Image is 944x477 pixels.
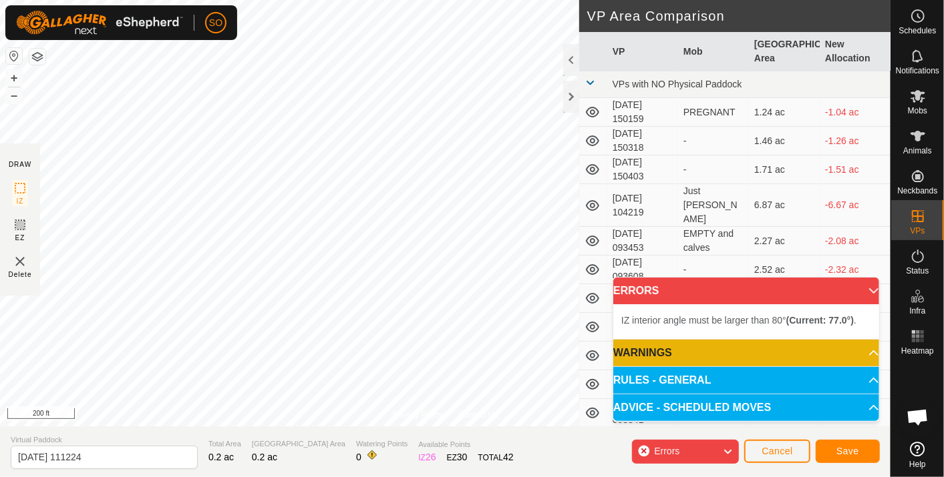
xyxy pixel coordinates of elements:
span: RULES - GENERAL [613,375,712,386]
a: Help [891,436,944,474]
span: WARNINGS [613,348,672,358]
span: Watering Points [356,438,408,450]
span: Schedules [899,27,936,35]
span: 30 [457,452,468,462]
span: Delete [9,270,32,280]
span: Heatmap [901,347,934,355]
th: [GEOGRAPHIC_DATA] Area [749,32,820,71]
th: Mob [678,32,749,71]
span: Infra [909,307,925,315]
span: ERRORS [613,286,659,296]
td: [DATE] 093841 [607,399,678,428]
p-accordion-header: ADVICE - SCHEDULED MOVES [613,394,879,421]
span: Cancel [762,446,793,456]
td: 1.24 ac [749,98,820,127]
img: VP [12,254,28,270]
td: 1.71 ac [749,155,820,184]
button: Save [816,440,880,463]
span: Notifications [896,67,939,75]
th: New Allocation [820,32,891,71]
p-accordion-header: WARNINGS [613,340,879,366]
span: Save [836,446,859,456]
td: [DATE] 150318 [607,127,678,155]
span: 0.2 ac [208,452,234,462]
td: 1.46 ac [749,127,820,155]
span: Animals [903,147,932,155]
span: ADVICE - SCHEDULED MOVES [613,402,771,413]
td: -1.26 ac [820,127,891,155]
th: VP [607,32,678,71]
td: [DATE] 215911 [607,284,678,313]
td: [DATE] 093608 [607,256,678,284]
td: -2.32 ac [820,256,891,284]
td: -6.67 ac [820,184,891,227]
span: IZ [17,196,24,206]
div: PREGNANT [683,105,744,119]
span: VPs [910,227,925,235]
td: -1.04 ac [820,98,891,127]
td: 6.87 ac [749,184,820,227]
td: [DATE] 093453 [607,227,678,256]
span: 42 [503,452,514,462]
span: VPs with NO Physical Paddock [613,79,742,89]
span: [GEOGRAPHIC_DATA] Area [252,438,345,450]
div: - [683,263,744,277]
button: Reset Map [6,48,22,64]
td: -2.08 ac [820,227,891,256]
img: Gallagher Logo [16,11,183,35]
td: [DATE] 104219 [607,184,678,227]
span: IZ interior angle must be larger than 80° . [621,315,856,326]
span: Status [906,267,929,275]
span: Help [909,460,926,468]
div: IZ [418,450,436,464]
span: Errors [654,446,679,456]
span: SO [209,16,222,30]
p-accordion-header: ERRORS [613,278,879,304]
td: -1.51 ac [820,155,891,184]
td: [DATE] 093740 [607,370,678,399]
div: - [683,134,744,148]
td: 2.27 ac [749,227,820,256]
div: - [683,163,744,177]
button: Map Layers [29,49,45,65]
span: EZ [15,233,25,243]
td: [DATE] 093421 [607,313,678,342]
p-accordion-header: RULES - GENERAL [613,367,879,394]
b: (Current: 77.0°) [786,315,854,326]
td: [DATE] 150403 [607,155,678,184]
span: Mobs [908,107,927,115]
span: 0 [356,452,361,462]
p-accordion-content: ERRORS [613,304,879,339]
td: 2.52 ac [749,256,820,284]
span: Virtual Paddock [11,434,198,446]
span: Neckbands [897,187,937,195]
div: DRAW [9,159,31,169]
button: Cancel [744,440,810,463]
a: Contact Us [458,409,498,421]
span: 26 [426,452,436,462]
button: – [6,87,22,103]
div: TOTAL [478,450,514,464]
div: Just [PERSON_NAME] [683,184,744,226]
h2: VP Area Comparison [587,8,891,24]
div: EMPTY and calves [683,227,744,255]
div: EZ [447,450,468,464]
div: Open chat [898,397,938,437]
td: [DATE] 150159 [607,98,678,127]
span: 0.2 ac [252,452,277,462]
a: Privacy Policy [392,409,442,421]
span: Total Area [208,438,241,450]
span: Available Points [418,439,513,450]
button: + [6,70,22,86]
td: [DATE] 093619 [607,342,678,370]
